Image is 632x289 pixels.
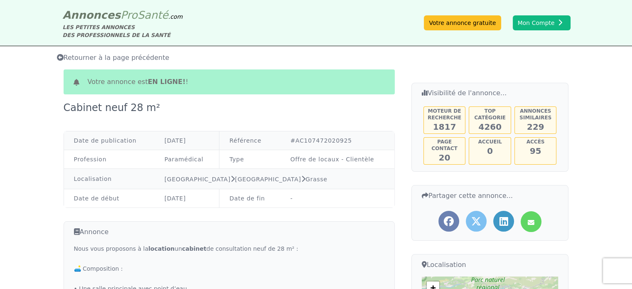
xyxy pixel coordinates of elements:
[438,211,459,232] a: Partager l'annonce sur Facebook
[513,15,571,30] button: Mon Compte
[63,9,121,21] span: Annonces
[63,9,183,21] a: AnnoncesProSanté.com
[516,138,556,145] h5: Accès
[165,156,204,163] a: Paramédical
[57,54,64,61] i: Retourner à la liste
[305,176,327,183] a: Grasse
[466,211,487,232] a: Partager l'annonce sur Twitter
[64,150,155,169] td: Profession
[425,108,465,121] h5: Moteur de recherche
[219,150,280,169] td: Type
[439,153,450,163] span: 20
[64,101,165,114] div: Cabinet neuf 28 m²
[424,15,501,30] a: Votre annonce gratuite
[155,189,219,208] td: [DATE]
[516,108,556,121] h5: Annonces similaires
[487,146,493,156] span: 0
[138,9,168,21] span: Santé
[64,131,155,150] td: Date de publication
[120,9,138,21] span: Pro
[64,189,155,208] td: Date de début
[57,54,170,62] span: Retourner à la page précédente
[74,227,384,237] h3: Annonce
[280,189,394,208] td: -
[478,122,502,132] span: 4260
[182,245,207,252] strong: cabinet
[422,259,558,270] h3: Localisation
[219,131,280,150] td: Référence
[88,77,188,87] span: Votre annonce est !
[290,156,374,163] a: Offre de locaux - Clientèle
[165,176,231,183] a: [GEOGRAPHIC_DATA]
[235,176,301,183] a: [GEOGRAPHIC_DATA]
[155,131,219,150] td: [DATE]
[168,13,182,20] span: .com
[148,245,175,252] strong: location
[470,138,510,145] h5: Accueil
[433,122,456,132] span: 1817
[219,189,280,208] td: Date de fin
[422,88,558,98] h3: Visibilité de l'annonce...
[530,146,541,156] span: 95
[64,169,155,189] td: Localisation
[148,78,186,86] b: en ligne!
[527,122,544,132] span: 229
[493,211,514,232] a: Partager l'annonce sur LinkedIn
[422,190,558,201] h3: Partager cette annonce...
[521,211,541,232] a: Partager l'annonce par mail
[425,138,465,152] h5: Page contact
[470,108,510,121] h5: Top catégorie
[63,23,183,39] div: LES PETITES ANNONCES DES PROFESSIONNELS DE LA SANTÉ
[280,131,394,150] td: #AC107472020925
